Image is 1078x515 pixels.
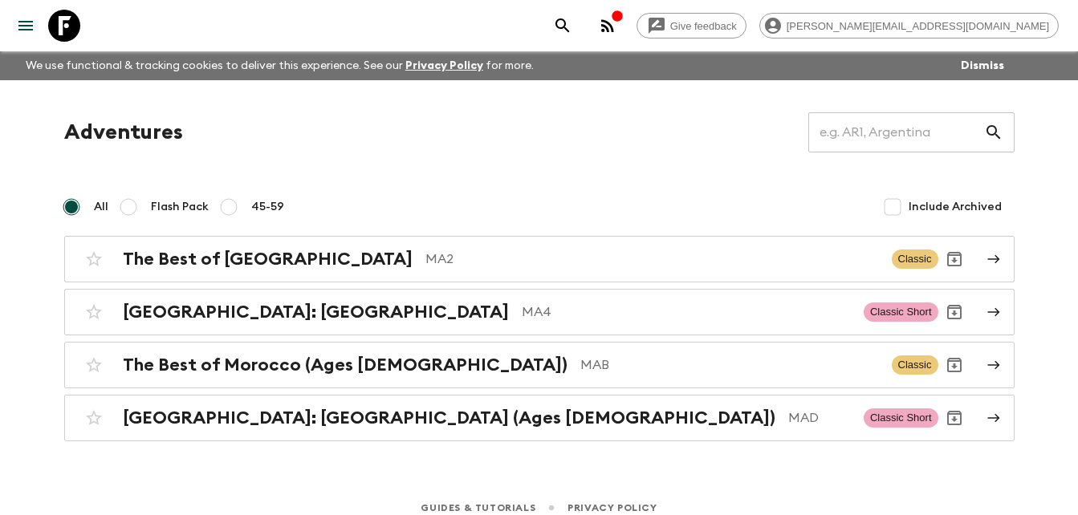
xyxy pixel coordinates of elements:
[64,342,1015,388] a: The Best of Morocco (Ages [DEMOGRAPHIC_DATA])MABClassicArchive
[123,408,775,428] h2: [GEOGRAPHIC_DATA]: [GEOGRAPHIC_DATA] (Ages [DEMOGRAPHIC_DATA])
[957,55,1008,77] button: Dismiss
[938,243,970,275] button: Archive
[637,13,746,39] a: Give feedback
[94,199,108,215] span: All
[892,355,938,375] span: Classic
[909,199,1002,215] span: Include Archived
[547,10,579,42] button: search adventures
[580,355,879,375] p: MAB
[864,302,938,322] span: Classic Short
[10,10,42,42] button: menu
[64,116,183,148] h1: Adventures
[522,302,851,322] p: MA4
[778,20,1058,32] span: [PERSON_NAME][EMAIL_ADDRESS][DOMAIN_NAME]
[788,408,851,428] p: MAD
[661,20,746,32] span: Give feedback
[151,199,209,215] span: Flash Pack
[64,289,1015,335] a: [GEOGRAPHIC_DATA]: [GEOGRAPHIC_DATA]MA4Classic ShortArchive
[19,51,540,80] p: We use functional & tracking cookies to deliver this experience. See our for more.
[892,249,938,269] span: Classic
[808,110,984,155] input: e.g. AR1, Argentina
[405,60,483,71] a: Privacy Policy
[938,349,970,381] button: Archive
[425,249,879,269] p: MA2
[938,402,970,434] button: Archive
[864,408,938,428] span: Classic Short
[64,236,1015,282] a: The Best of [GEOGRAPHIC_DATA]MA2ClassicArchive
[123,355,567,375] h2: The Best of Morocco (Ages [DEMOGRAPHIC_DATA])
[123,302,509,322] h2: [GEOGRAPHIC_DATA]: [GEOGRAPHIC_DATA]
[123,249,413,270] h2: The Best of [GEOGRAPHIC_DATA]
[938,296,970,328] button: Archive
[251,199,284,215] span: 45-59
[64,395,1015,441] a: [GEOGRAPHIC_DATA]: [GEOGRAPHIC_DATA] (Ages [DEMOGRAPHIC_DATA])MADClassic ShortArchive
[759,13,1059,39] div: [PERSON_NAME][EMAIL_ADDRESS][DOMAIN_NAME]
